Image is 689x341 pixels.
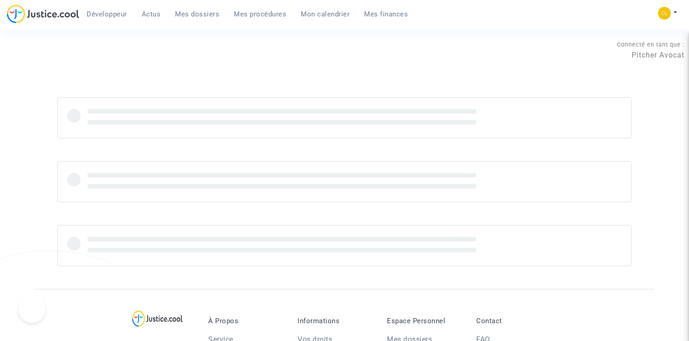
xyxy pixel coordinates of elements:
[234,10,286,18] span: Mes procédures
[168,7,226,21] a: Mes dossiers
[658,7,671,20] img: f0b917ab549025eb3af43f3c4438ad5d
[134,7,168,21] a: Actus
[617,41,684,48] span: Connecté en tant que :
[298,317,373,325] p: Informations
[301,10,350,18] span: Mon calendrier
[175,10,219,18] span: Mes dossiers
[357,7,415,21] a: Mes finances
[7,5,79,23] img: jc-logo.svg
[87,10,127,18] span: Développeur
[79,7,134,21] a: Développeur
[132,310,183,327] img: logo-lg.svg
[364,10,408,18] span: Mes finances
[208,317,284,325] p: À Propos
[387,317,463,325] p: Espace Personnel
[226,7,293,21] a: Mes procédures
[142,10,161,18] span: Actus
[476,317,552,325] p: Contact
[18,295,46,323] iframe: Help Scout Beacon - Open
[293,7,357,21] a: Mon calendrier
